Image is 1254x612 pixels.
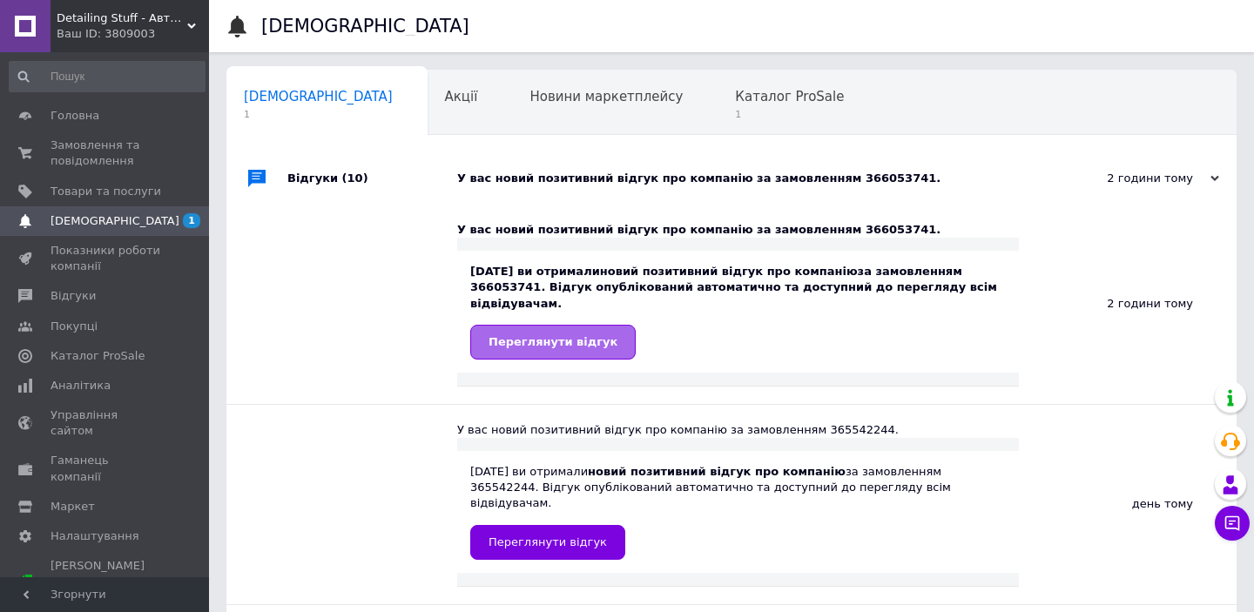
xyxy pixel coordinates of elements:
span: Акції [445,89,478,104]
span: Головна [51,108,99,124]
a: Переглянути відгук [470,325,636,360]
b: новий позитивний відгук про компанію [600,265,858,278]
span: [DEMOGRAPHIC_DATA] [244,89,393,104]
span: Detailing Stuff - Автокосметика, товари для детейлінгу авто [57,10,187,26]
span: Каталог ProSale [735,89,844,104]
span: 1 [244,108,393,121]
span: Аналітика [51,378,111,393]
span: Гаманець компанії [51,453,161,484]
span: Каталог ProSale [51,348,145,364]
div: Відгуки [287,152,457,205]
div: 2 години тому [1045,171,1219,186]
button: Чат з покупцем [1215,506,1250,541]
span: Переглянути відгук [489,335,617,348]
input: Пошук [9,61,206,92]
div: 2 години тому [1019,205,1237,404]
h1: [DEMOGRAPHIC_DATA] [261,16,469,37]
b: новий позитивний відгук про компанію [588,465,846,478]
div: день тому [1019,405,1237,604]
span: Переглянути відгук [489,535,607,548]
div: [DATE] ви отримали за замовленням 366053741. Відгук опублікований автоматично та доступний до пер... [470,264,1006,360]
div: У вас новий позитивний відгук про компанію за замовленням 366053741. [457,171,1045,186]
span: [DEMOGRAPHIC_DATA] [51,213,179,229]
span: Показники роботи компанії [51,243,161,274]
span: Управління сайтом [51,407,161,439]
span: Товари та послуги [51,184,161,199]
span: Налаштування [51,528,139,544]
span: 1 [735,108,844,121]
span: Замовлення та повідомлення [51,138,161,169]
span: Відгуки [51,288,96,304]
span: Маркет [51,499,95,514]
span: [PERSON_NAME] та рахунки [51,558,161,606]
div: У вас новий позитивний відгук про компанію за замовленням 366053741. [457,222,1019,238]
span: (10) [342,171,368,185]
div: У вас новий позитивний відгук про компанію за замовленням 365542244. [457,422,1019,438]
span: Покупці [51,319,98,334]
div: Ваш ID: 3809003 [57,26,209,42]
a: Переглянути відгук [470,525,625,560]
div: [DATE] ви отримали за замовленням 365542244. Відгук опублікований автоматично та доступний до пер... [470,464,1006,560]
span: 1 [183,213,200,228]
span: Новини маркетплейсу [529,89,683,104]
